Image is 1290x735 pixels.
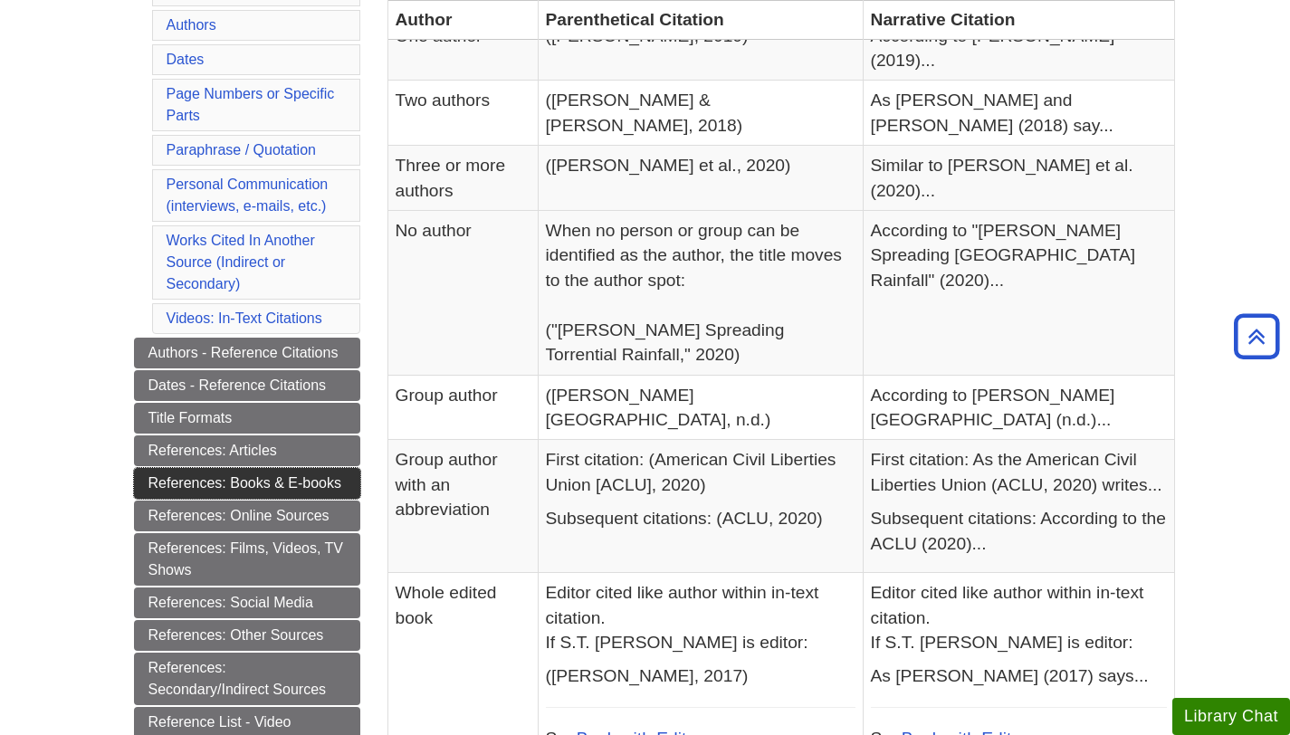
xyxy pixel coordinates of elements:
p: First citation: As the American Civil Liberties Union (ACLU, 2020) writes... [871,447,1167,497]
a: References: Books & E-books [134,468,360,499]
a: Back to Top [1228,324,1285,348]
a: References: Articles [134,435,360,466]
a: Authors [167,17,216,33]
a: Personal Communication(interviews, e-mails, etc.) [167,177,329,214]
a: Dates - Reference Citations [134,370,360,401]
a: References: Films, Videos, TV Shows [134,533,360,586]
p: Editor cited like author within in-text citation. If S.T. [PERSON_NAME] is editor: [546,580,855,654]
a: Page Numbers or Specific Parts [167,86,335,123]
td: ([PERSON_NAME] & [PERSON_NAME], 2018) [538,81,863,146]
a: Videos: In-Text Citations [167,310,322,326]
a: Works Cited In Another Source (Indirect or Secondary) [167,233,315,291]
p: Subsequent citations: According to the ACLU (2020)... [871,506,1167,556]
td: When no person or group can be identified as the author, the title moves to the author spot: ("[P... [538,211,863,376]
a: Title Formats [134,403,360,434]
p: As [PERSON_NAME] (2017) says... [871,663,1167,688]
a: References: Online Sources [134,501,360,531]
td: According to "[PERSON_NAME] Spreading [GEOGRAPHIC_DATA] Rainfall" (2020)... [863,211,1174,376]
td: Group author with an abbreviation [387,440,538,573]
td: ([PERSON_NAME][GEOGRAPHIC_DATA], n.d.) [538,375,863,440]
p: Editor cited like author within in-text citation. If S.T. [PERSON_NAME] is editor: [871,580,1167,654]
td: One author [387,15,538,81]
p: Subsequent citations: (ACLU, 2020) [546,506,855,530]
td: ([PERSON_NAME], 2019) [538,15,863,81]
td: Similar to [PERSON_NAME] et al. (2020)... [863,146,1174,211]
td: Two authors [387,81,538,146]
a: References: Secondary/Indirect Sources [134,653,360,705]
a: Authors - Reference Citations [134,338,360,368]
td: Three or more authors [387,146,538,211]
a: References: Social Media [134,587,360,618]
td: ([PERSON_NAME] et al., 2020) [538,146,863,211]
td: As [PERSON_NAME] and [PERSON_NAME] (2018) say... [863,81,1174,146]
a: Dates [167,52,205,67]
a: Paraphrase / Quotation [167,142,316,157]
button: Library Chat [1172,698,1290,735]
td: According to [PERSON_NAME][GEOGRAPHIC_DATA] (n.d.)... [863,375,1174,440]
p: ([PERSON_NAME], 2017) [546,663,855,688]
td: No author [387,211,538,376]
p: First citation: (American Civil Liberties Union [ACLU], 2020) [546,447,855,497]
td: Group author [387,375,538,440]
td: According to [PERSON_NAME] (2019)... [863,15,1174,81]
a: References: Other Sources [134,620,360,651]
